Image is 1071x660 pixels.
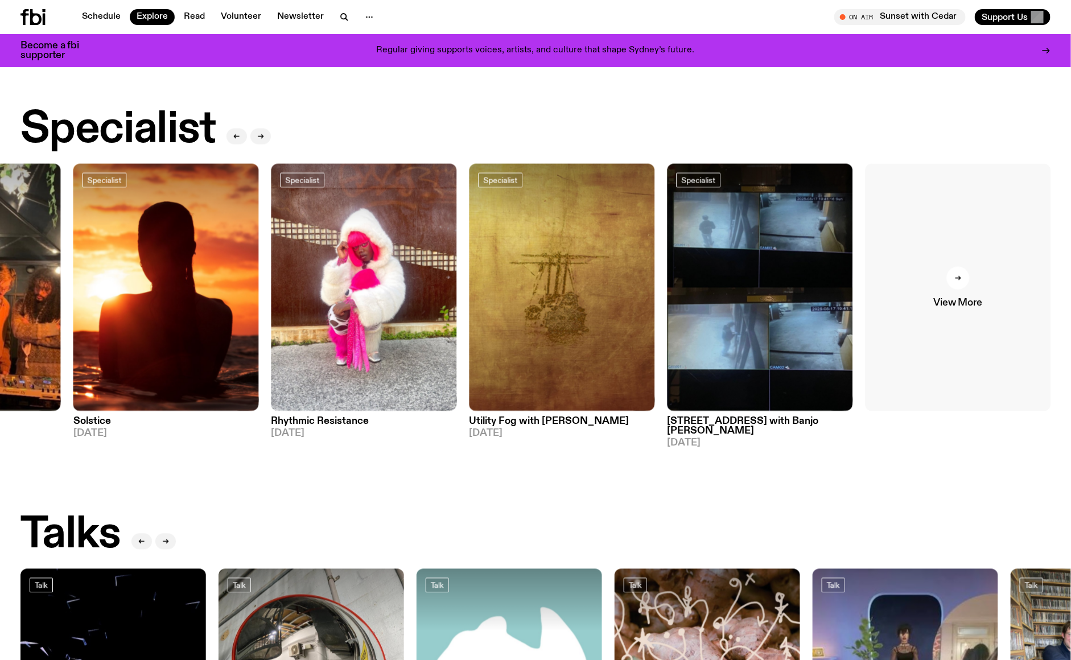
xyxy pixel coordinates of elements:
a: Specialist [479,173,523,188]
img: Cover for EYDN's single "Gold" [469,164,655,411]
span: [DATE] [668,439,853,448]
span: Specialist [286,176,320,184]
span: Talk [35,581,48,589]
a: Read [177,9,212,25]
a: Volunteer [214,9,268,25]
span: Specialist [88,176,122,184]
a: Explore [130,9,175,25]
img: Attu crouches on gravel in front of a brown wall. They are wearing a white fur coat with a hood, ... [271,164,457,411]
img: A girl standing in the ocean as waist level, staring into the rise of the sun. [73,164,259,411]
a: Specialist [281,173,325,188]
a: Talk [624,578,647,593]
p: Regular giving supports voices, artists, and culture that shape Sydney’s future. [377,46,695,56]
span: Talk [629,581,642,589]
h3: Solstice [73,417,259,427]
h2: Specialist [20,108,215,151]
span: Support Us [982,12,1028,22]
h2: Talks [20,513,120,556]
a: Rhythmic Resistance[DATE] [271,411,457,439]
button: On AirSunset with Cedar [834,9,966,25]
span: Talk [431,581,444,589]
a: Utility Fog with [PERSON_NAME][DATE] [469,411,655,439]
span: Specialist [484,176,518,184]
a: Specialist [677,173,721,188]
h3: [STREET_ADDRESS] with Banjo [PERSON_NAME] [668,417,853,436]
a: Newsletter [270,9,331,25]
a: Talk [30,578,53,593]
a: Talk [426,578,449,593]
a: Schedule [75,9,127,25]
span: Talk [827,581,840,589]
a: View More [866,164,1051,411]
span: View More [934,299,982,308]
h3: Become a fbi supporter [20,41,93,60]
a: Talk [1020,578,1043,593]
a: Talk [228,578,251,593]
span: Talk [233,581,246,589]
span: [DATE] [73,429,259,439]
a: Specialist [83,173,127,188]
span: [DATE] [271,429,457,439]
span: [DATE] [469,429,655,439]
a: Solstice[DATE] [73,411,259,439]
a: [STREET_ADDRESS] with Banjo [PERSON_NAME][DATE] [668,411,853,448]
button: Support Us [975,9,1051,25]
h3: Rhythmic Resistance [271,417,457,427]
a: Talk [822,578,845,593]
span: Talk [1025,581,1038,589]
span: Specialist [682,176,716,184]
h3: Utility Fog with [PERSON_NAME] [469,417,655,427]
